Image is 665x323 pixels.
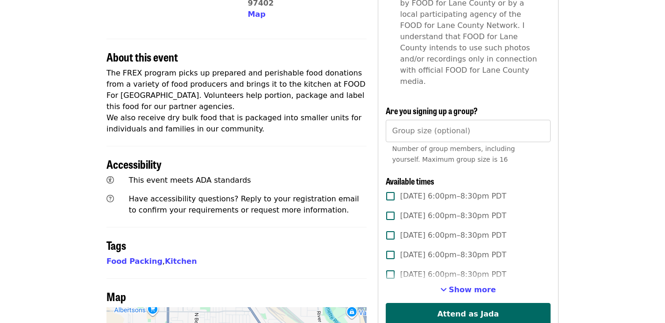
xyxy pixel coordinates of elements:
[106,48,178,65] span: About this event
[392,145,515,163] span: Number of group members, including yourself. Maximum group size is 16
[106,257,163,266] a: Food Packing
[106,194,114,203] i: question-circle icon
[129,176,251,185] span: This event meets ADA standards
[386,120,551,142] input: [object Object]
[386,104,478,117] span: Are you signing up a group?
[400,191,506,202] span: [DATE] 6:00pm–8:30pm PDT
[165,257,197,266] a: Kitchen
[449,285,496,294] span: Show more
[106,156,162,172] span: Accessibility
[400,210,506,221] span: [DATE] 6:00pm–8:30pm PDT
[106,288,126,304] span: Map
[440,284,496,296] button: See more timeslots
[386,175,434,187] span: Available times
[400,230,506,241] span: [DATE] 6:00pm–8:30pm PDT
[248,10,265,19] span: Map
[129,194,359,214] span: Have accessibility questions? Reply to your registration email to confirm your requirements or re...
[106,237,126,253] span: Tags
[106,68,367,135] p: The FREX program picks up prepared and perishable food donations from a variety of food producers...
[400,249,506,261] span: [DATE] 6:00pm–8:30pm PDT
[106,176,114,185] i: universal-access icon
[248,9,265,20] button: Map
[106,257,165,266] span: ,
[400,269,506,280] span: [DATE] 6:00pm–8:30pm PDT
